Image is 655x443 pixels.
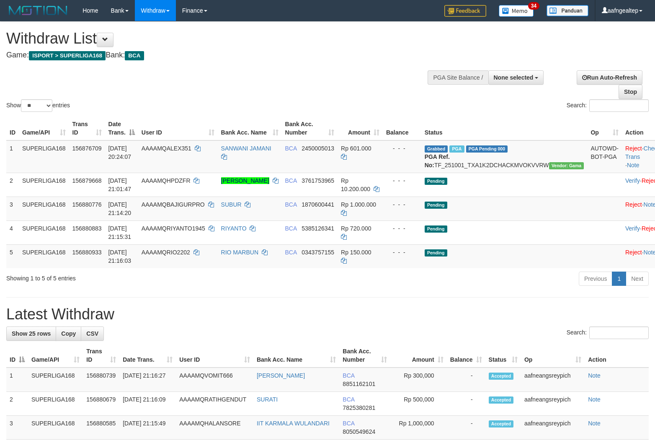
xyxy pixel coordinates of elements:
label: Show entries [6,99,70,112]
span: None selected [494,74,534,81]
img: Feedback.jpg [444,5,486,17]
button: None selected [488,70,544,85]
td: 2 [6,392,28,416]
th: ID [6,117,19,140]
td: AAAAMQRATIHGENDUT [176,392,253,416]
span: AAAAMQRIO2202 [142,249,190,256]
span: [DATE] 21:15:31 [108,225,132,240]
a: RIO MARBUN [221,249,258,256]
th: Trans ID: activate to sort column ascending [69,117,105,140]
a: Run Auto-Refresh [577,70,642,85]
span: AAAAMQRIYANTO1945 [142,225,205,232]
span: [DATE] 21:01:47 [108,177,132,192]
span: PGA Pending [466,145,508,153]
div: - - - [386,224,418,233]
th: Bank Acc. Number: activate to sort column ascending [282,117,338,140]
td: 156880585 [83,416,119,440]
img: MOTION_logo.png [6,4,70,17]
a: SANWANI JAMANI [221,145,271,152]
span: Accepted [489,396,514,404]
td: 1 [6,140,19,173]
span: 156876709 [72,145,102,152]
th: Balance [383,117,421,140]
a: IIT KARMALA WULANDARI [257,420,330,427]
span: Copy 5385126341 to clipboard [302,225,334,232]
span: Rp 150.000 [341,249,371,256]
span: Copy [61,330,76,337]
a: Previous [579,272,612,286]
img: panduan.png [547,5,588,16]
span: Pending [425,249,447,256]
th: Balance: activate to sort column ascending [447,344,485,368]
td: SUPERLIGA168 [19,197,69,220]
span: Copy 7825380281 to clipboard [343,404,375,411]
span: Vendor URL: https://trx31.1velocity.biz [549,162,584,169]
span: BCA [125,51,144,60]
a: [PERSON_NAME] [221,177,269,184]
span: AAAAMQBAJIGURPRO [142,201,205,208]
span: BCA [343,396,354,403]
td: 1 [6,368,28,392]
span: Rp 1.000.000 [341,201,376,208]
select: Showentries [21,99,52,112]
label: Search: [567,326,649,339]
label: Search: [567,99,649,112]
th: Op: activate to sort column ascending [521,344,585,368]
span: 156880883 [72,225,102,232]
a: Note [627,162,640,168]
span: 156880933 [72,249,102,256]
td: Rp 500,000 [390,392,446,416]
span: 156880776 [72,201,102,208]
span: Copy 2450005013 to clipboard [302,145,334,152]
td: [DATE] 21:15:49 [119,416,176,440]
th: Op: activate to sort column ascending [587,117,622,140]
span: Pending [425,225,447,233]
b: PGA Ref. No: [425,153,450,168]
td: 2 [6,173,19,197]
span: [DATE] 20:24:07 [108,145,132,160]
a: Note [588,420,601,427]
th: Status [421,117,588,140]
a: Stop [619,85,642,99]
span: Pending [425,178,447,185]
div: Showing 1 to 5 of 5 entries [6,271,267,282]
span: BCA [285,145,297,152]
td: aafneangsreypich [521,368,585,392]
img: Button%20Memo.svg [499,5,534,17]
td: 156880739 [83,368,119,392]
span: Grabbed [425,145,448,153]
th: Trans ID: activate to sort column ascending [83,344,119,368]
th: Bank Acc. Name: activate to sort column ascending [253,344,339,368]
a: SUBUR [221,201,242,208]
span: 34 [528,2,539,10]
td: [DATE] 21:16:27 [119,368,176,392]
span: Accepted [489,420,514,427]
th: Game/API: activate to sort column ascending [19,117,69,140]
td: 3 [6,416,28,440]
h4: Game: Bank: [6,51,428,60]
span: Pending [425,202,447,209]
span: 156879668 [72,177,102,184]
div: - - - [386,248,418,256]
span: BCA [285,201,297,208]
a: Verify [625,225,640,232]
a: RIYANTO [221,225,247,232]
td: TF_251001_TXA1K2DCHACKMVOKVVRW [421,140,588,173]
a: Verify [625,177,640,184]
span: Copy 8050549624 to clipboard [343,428,375,435]
a: [PERSON_NAME] [257,372,305,379]
td: SUPERLIGA168 [19,244,69,268]
td: SUPERLIGA168 [19,220,69,244]
th: Action [585,344,649,368]
span: Accepted [489,373,514,380]
a: Reject [625,249,642,256]
th: ID: activate to sort column descending [6,344,28,368]
th: Status: activate to sort column ascending [485,344,521,368]
span: BCA [285,249,297,256]
th: Bank Acc. Name: activate to sort column ascending [218,117,282,140]
td: 3 [6,197,19,220]
td: AAAAMQVOMIT666 [176,368,253,392]
td: - [447,392,485,416]
td: SUPERLIGA168 [19,140,69,173]
td: 4 [6,220,19,244]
